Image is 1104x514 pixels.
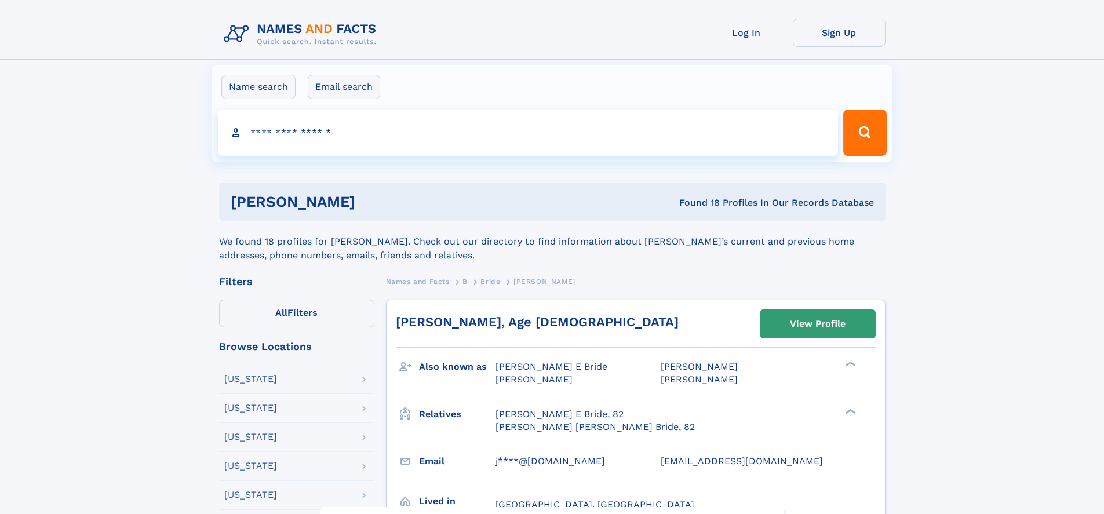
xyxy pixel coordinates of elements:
[224,374,277,384] div: [US_STATE]
[419,357,495,377] h3: Also known as
[219,221,886,263] div: We found 18 profiles for [PERSON_NAME]. Check out our directory to find information about [PERSON...
[843,110,886,156] button: Search Button
[219,276,374,287] div: Filters
[760,310,875,338] a: View Profile
[419,404,495,424] h3: Relatives
[495,421,695,433] a: [PERSON_NAME] [PERSON_NAME] Bride, 82
[308,75,380,99] label: Email search
[480,278,500,286] span: Bride
[480,274,500,289] a: Bride
[661,374,738,385] span: [PERSON_NAME]
[231,195,518,209] h1: [PERSON_NAME]
[661,361,738,372] span: [PERSON_NAME]
[843,360,857,368] div: ❯
[517,196,874,209] div: Found 18 Profiles In Our Records Database
[219,341,374,352] div: Browse Locations
[218,110,839,156] input: search input
[495,499,694,510] span: [GEOGRAPHIC_DATA], [GEOGRAPHIC_DATA]
[462,274,468,289] a: B
[700,19,793,47] a: Log In
[843,407,857,415] div: ❯
[419,451,495,471] h3: Email
[219,19,386,50] img: Logo Names and Facts
[275,307,287,318] span: All
[396,315,679,329] a: [PERSON_NAME], Age [DEMOGRAPHIC_DATA]
[221,75,296,99] label: Name search
[495,374,573,385] span: [PERSON_NAME]
[462,278,468,286] span: B
[224,403,277,413] div: [US_STATE]
[224,461,277,471] div: [US_STATE]
[495,361,607,372] span: [PERSON_NAME] E Bride
[495,408,624,421] a: [PERSON_NAME] E Bride, 82
[224,432,277,442] div: [US_STATE]
[513,278,575,286] span: [PERSON_NAME]
[419,491,495,511] h3: Lived in
[790,311,846,337] div: View Profile
[224,490,277,500] div: [US_STATE]
[386,274,450,289] a: Names and Facts
[661,455,823,466] span: [EMAIL_ADDRESS][DOMAIN_NAME]
[219,300,374,327] label: Filters
[793,19,886,47] a: Sign Up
